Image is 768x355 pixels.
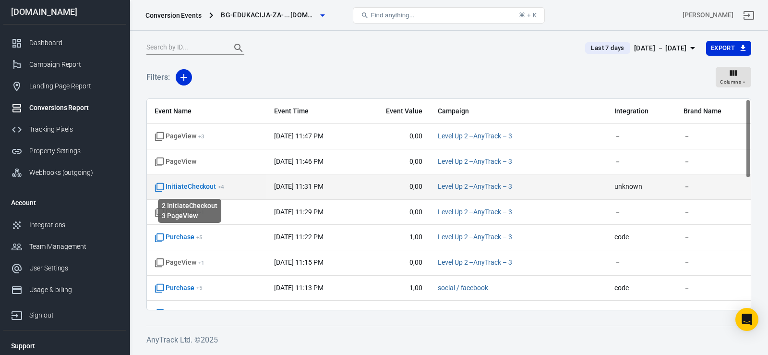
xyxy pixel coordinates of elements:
[614,182,668,192] span: unknown
[155,308,203,318] span: Purchase
[438,233,512,242] span: Level Up 2 –AnyTrack – 3
[365,107,422,116] span: Event Value
[735,308,758,331] div: Open Intercom Messenger
[274,183,323,190] time: 2025-10-02T23:31:35+02:00
[365,132,422,141] span: 0,00
[614,258,668,268] span: －
[3,54,126,75] a: Campaign Report
[737,4,760,27] a: Sign out
[155,283,203,293] span: Purchase
[155,208,204,217] span: PageView
[196,284,203,291] sup: + 5
[3,32,126,54] a: Dashboard
[274,233,323,241] time: 2025-10-02T23:22:35+02:00
[3,279,126,301] a: Usage & billing
[29,263,119,273] div: User Settings
[365,233,422,242] span: 1,00
[684,308,743,318] span: －
[3,8,126,16] div: [DOMAIN_NAME]
[353,7,545,24] button: Find anything...⌘ + K
[365,182,422,192] span: 0,00
[684,132,743,141] span: －
[365,157,422,167] span: 0,00
[438,309,512,317] a: Level Up 2 –AnyTrack – 3
[155,157,196,167] span: Standard event name
[438,208,512,216] a: Level Up 2 –AnyTrack – 3
[29,242,119,252] div: Team Management
[146,334,751,346] h6: AnyTrack Ltd. © 2025
[587,43,628,53] span: Last 7 days
[438,284,488,292] a: social / facebook
[217,6,328,24] button: bg-edukacija-za-...[DOMAIN_NAME]
[3,75,126,97] a: Landing Page Report
[3,140,126,162] a: Property Settings
[720,78,741,86] span: Columns
[29,60,119,70] div: Campaign Report
[438,107,572,116] span: Campaign
[196,234,203,241] sup: + 5
[438,132,512,140] a: Level Up 2 –AnyTrack – 3
[145,11,202,20] div: Conversion Events
[155,258,204,268] span: PageView
[684,107,743,116] span: Brand Name
[438,208,512,217] span: Level Up 2 –AnyTrack – 3
[3,191,126,214] li: Account
[438,233,512,241] a: Level Up 2 –AnyTrack – 3
[3,119,126,140] a: Tracking Pixels
[684,258,743,268] span: －
[3,236,126,257] a: Team Management
[3,214,126,236] a: Integrations
[274,208,323,216] time: 2025-10-02T23:29:50+02:00
[706,41,751,56] button: Export
[614,208,668,217] span: －
[438,258,512,268] span: Level Up 2 –AnyTrack – 3
[614,233,668,242] span: code
[29,38,119,48] div: Dashboard
[274,258,323,266] time: 2025-10-02T23:15:59+02:00
[29,168,119,178] div: Webhooks (outgoing)
[155,233,203,242] span: Purchase
[162,211,217,221] li: 3 PageView
[3,162,126,184] a: Webhooks (outgoing)
[146,62,170,93] h5: Filters:
[684,233,743,242] span: －
[438,157,512,167] span: Level Up 2 –AnyTrack – 3
[684,182,743,192] span: －
[614,283,668,293] span: code
[684,157,743,167] span: －
[716,67,751,88] button: Columns
[683,10,733,20] div: Account id: aTnV2ZTu
[227,37,250,60] button: Search
[614,157,668,167] span: －
[519,12,537,19] div: ⌘ + K
[614,107,668,116] span: Integration
[29,103,119,113] div: Conversions Report
[438,258,512,266] a: Level Up 2 –AnyTrack – 3
[684,208,743,217] span: －
[371,12,414,19] span: Find anything...
[684,283,743,293] span: －
[438,158,512,165] a: Level Up 2 –AnyTrack – 3
[155,107,259,116] span: Event Name
[155,132,204,141] span: PageView
[3,301,126,326] a: Sign out
[365,208,422,217] span: 0,00
[634,42,687,54] div: [DATE] － [DATE]
[198,133,204,140] sup: + 3
[274,132,323,140] time: 2025-10-02T23:47:18+02:00
[146,42,223,54] input: Search by ID...
[365,308,422,318] span: 1,00
[438,283,488,293] span: social / facebook
[29,310,119,320] div: Sign out
[614,308,668,318] span: code
[274,158,323,165] time: 2025-10-02T23:46:56+02:00
[438,308,512,318] span: Level Up 2 –AnyTrack – 3
[162,201,217,211] li: 2 InitiateCheckout
[438,132,512,141] span: Level Up 2 –AnyTrack – 3
[29,81,119,91] div: Landing Page Report
[365,258,422,268] span: 0,00
[3,257,126,279] a: User Settings
[274,107,349,116] span: Event Time
[438,182,512,192] span: Level Up 2 –AnyTrack – 3
[155,182,224,192] span: InitiateCheckout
